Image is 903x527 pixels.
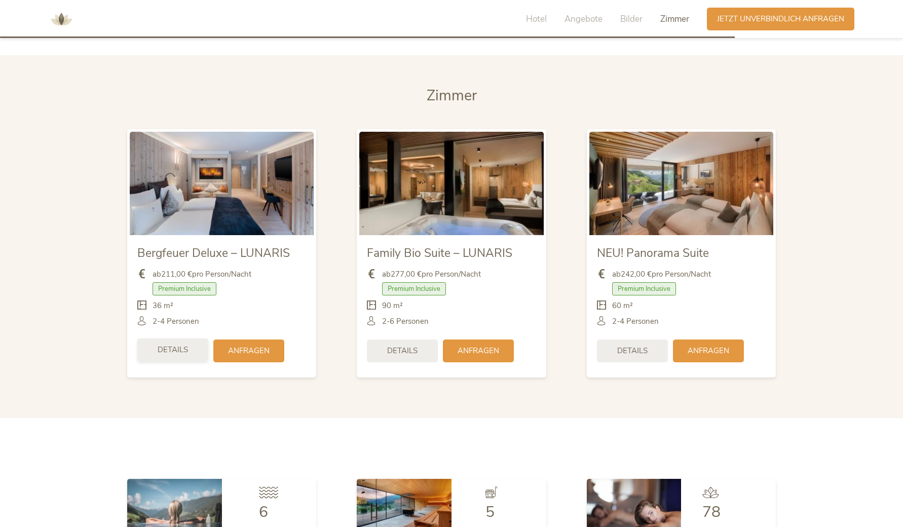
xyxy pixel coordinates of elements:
[391,269,422,279] b: 277,00 €
[161,269,192,279] b: 211,00 €
[717,14,844,24] span: Jetzt unverbindlich anfragen
[589,132,773,235] img: NEU! Panorama Suite
[688,346,729,356] span: Anfragen
[565,13,603,25] span: Angebote
[702,502,721,522] span: 78
[612,282,676,295] span: Premium Inclusive
[382,300,403,311] span: 90 m²
[153,300,173,311] span: 36 m²
[382,269,481,280] span: ab pro Person/Nacht
[597,245,709,261] span: NEU! Panorama Suite
[387,346,418,356] span: Details
[621,269,652,279] b: 242,00 €
[382,282,446,295] span: Premium Inclusive
[382,316,429,327] span: 2-6 Personen
[158,345,188,355] span: Details
[153,316,199,327] span: 2-4 Personen
[46,15,77,22] a: AMONTI & LUNARIS Wellnessresort
[130,132,314,235] img: Bergfeuer Deluxe – LUNARIS
[526,13,547,25] span: Hotel
[359,132,543,235] img: Family Bio Suite – LUNARIS
[612,300,633,311] span: 60 m²
[367,245,512,261] span: Family Bio Suite – LUNARIS
[259,502,268,522] span: 6
[427,86,477,105] span: Zimmer
[46,4,77,34] img: AMONTI & LUNARIS Wellnessresort
[137,245,290,261] span: Bergfeuer Deluxe – LUNARIS
[612,269,711,280] span: ab pro Person/Nacht
[228,346,270,356] span: Anfragen
[153,269,251,280] span: ab pro Person/Nacht
[660,13,689,25] span: Zimmer
[153,282,216,295] span: Premium Inclusive
[620,13,643,25] span: Bilder
[458,346,499,356] span: Anfragen
[612,316,659,327] span: 2-4 Personen
[485,502,495,522] span: 5
[617,346,648,356] span: Details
